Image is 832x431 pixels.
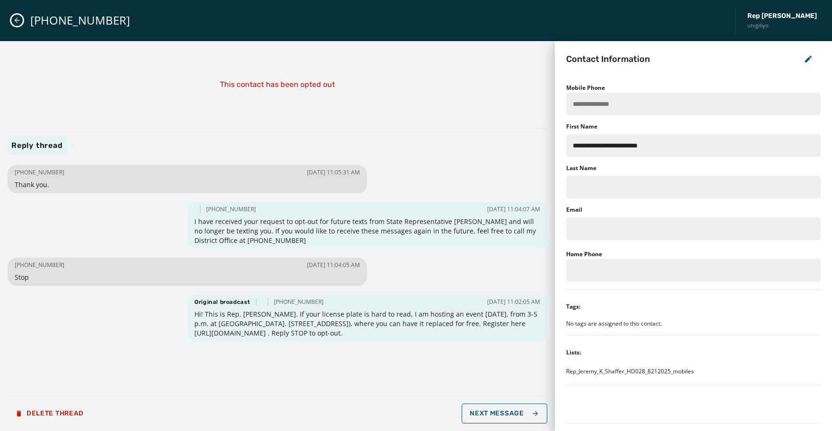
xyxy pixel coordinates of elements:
[194,217,540,245] span: I have received your request to opt-out for future texts from State Representative [PERSON_NAME] ...
[566,250,602,258] label: Home Phone
[566,84,605,92] label: Mobile Phone
[470,410,539,417] span: Next Message
[194,310,540,338] span: Hi! This is Rep. [PERSON_NAME]. If your license plate is hard to read, I am hosting an event [DAT...
[747,22,817,30] span: utvgi6yo
[566,349,581,356] div: Lists:
[307,169,360,176] span: [DATE] 11:05:31 AM
[194,298,250,306] span: Original broadcast
[307,261,360,269] span: [DATE] 11:04:05 AM
[566,164,596,172] label: Last Name
[206,206,256,213] span: [PHONE_NUMBER]
[15,273,360,282] span: Stop
[566,123,597,130] label: First Name
[462,404,547,423] button: Next Message
[566,206,582,214] label: Email
[274,298,324,306] span: [PHONE_NUMBER]
[220,79,335,90] p: This contact has been opted out
[566,52,650,66] h2: Contact Information
[487,206,540,213] span: [DATE] 11:04:07 AM
[566,320,821,328] div: No tags are assigned to this contact.
[566,303,580,310] div: Tags:
[566,368,694,375] span: Rep_Jeremy_K_Shaffer_HD028_8212025_mobiles
[15,180,360,190] span: Thank you.
[747,11,817,21] span: Rep [PERSON_NAME]
[487,298,540,306] span: [DATE] 11:02:05 AM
